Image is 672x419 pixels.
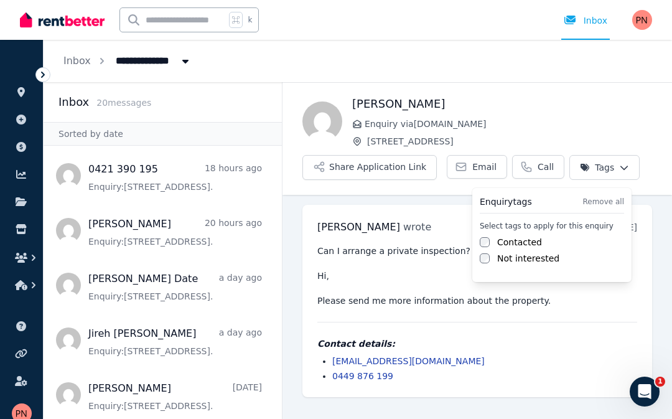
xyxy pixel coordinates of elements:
[497,252,559,265] label: Not interested
[655,377,665,387] span: 1
[582,197,624,207] button: Remove all
[497,236,542,248] label: Contacted
[480,221,624,231] label: Select tags to apply for this enquiry
[630,377,660,407] iframe: Intercom live chat
[480,195,532,208] h3: Enquiry tags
